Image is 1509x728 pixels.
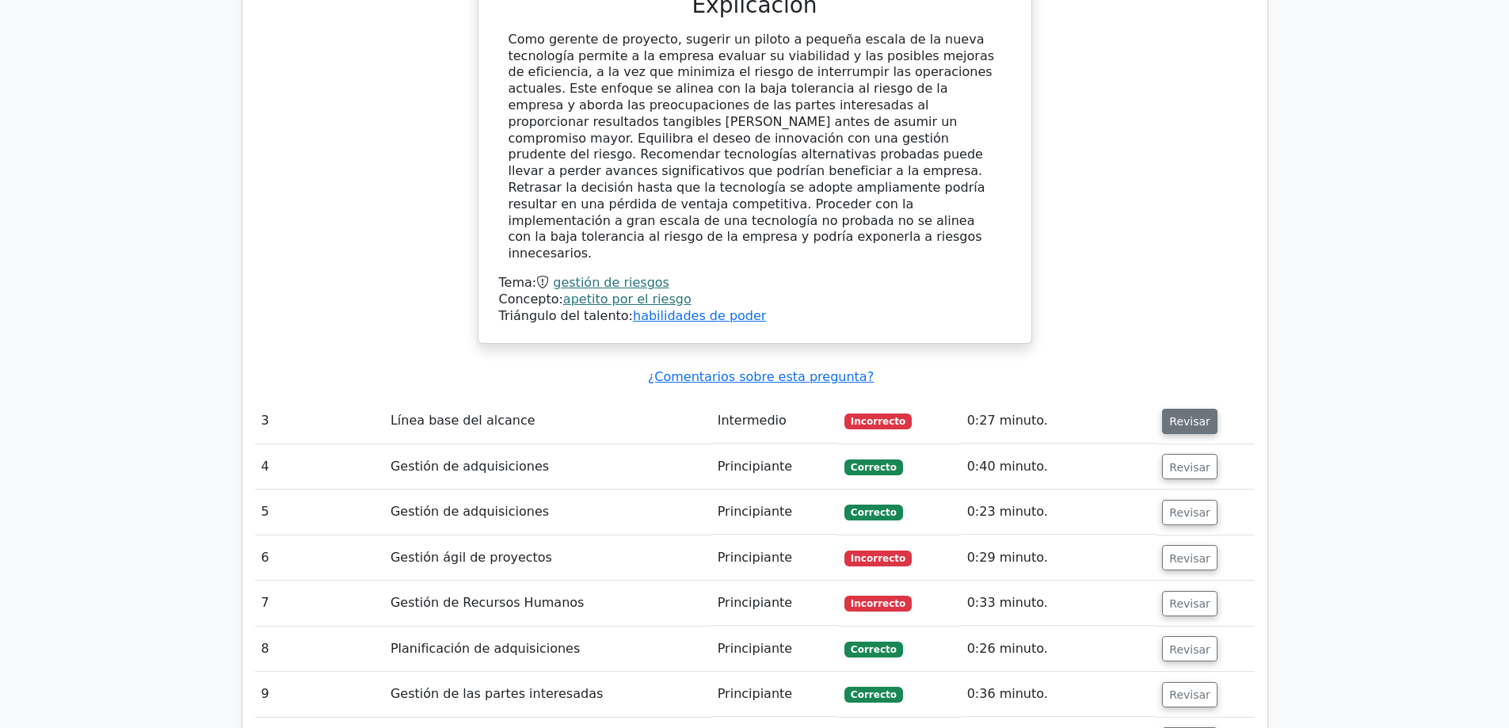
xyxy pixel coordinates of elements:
button: Revisar [1162,591,1217,616]
button: Revisar [1162,500,1217,525]
font: 0:40 minuto. [967,459,1048,474]
font: 0:23 minuto. [967,504,1048,519]
font: Correcto [851,689,897,700]
a: habilidades de poder [633,308,766,323]
a: gestión de riesgos [553,275,669,290]
a: ¿Comentarios sobre esta pregunta? [648,369,874,384]
font: Gestión de adquisiciones [391,459,549,474]
font: Planificación de adquisiciones [391,641,580,656]
font: Principiante [718,504,792,519]
font: 0:36 minuto. [967,686,1048,701]
font: Revisar [1169,506,1210,519]
font: Principiante [718,459,792,474]
font: Correcto [851,462,897,473]
font: 8 [261,641,269,656]
font: 7 [261,595,269,610]
font: Principiante [718,641,792,656]
font: Incorrecto [851,553,905,564]
font: Incorrecto [851,416,905,427]
font: Intermedio [718,413,787,428]
font: 9 [261,686,269,701]
font: Línea base del alcance [391,413,535,428]
a: apetito por el riesgo [563,292,692,307]
font: 0:29 minuto. [967,550,1048,565]
font: Revisar [1169,688,1210,701]
font: Triángulo del talento: [499,308,634,323]
font: Revisar [1169,642,1210,655]
font: Revisar [1169,460,1210,473]
font: 6 [261,550,269,565]
font: Gestión ágil de proyectos [391,550,552,565]
font: Principiante [718,595,792,610]
font: Revisar [1169,551,1210,564]
button: Revisar [1162,636,1217,661]
font: Correcto [851,507,897,518]
font: 5 [261,504,269,519]
font: Tema: [499,275,537,290]
font: Gestión de adquisiciones [391,504,549,519]
font: Revisar [1169,597,1210,610]
font: Como gerente de proyecto, sugerir un piloto a pequeña escala de la nueva tecnología permite a la ... [509,32,995,261]
font: Revisar [1169,415,1210,428]
font: 4 [261,459,269,474]
button: Revisar [1162,409,1217,434]
font: 0:33 minuto. [967,595,1048,610]
font: Principiante [718,686,792,701]
font: Correcto [851,644,897,655]
font: Incorrecto [851,598,905,609]
font: 0:27 minuto. [967,413,1048,428]
font: Gestión de Recursos Humanos [391,595,585,610]
button: Revisar [1162,454,1217,479]
font: Principiante [718,550,792,565]
button: Revisar [1162,682,1217,707]
font: 0:26 minuto. [967,641,1048,656]
font: Gestión de las partes interesadas [391,686,603,701]
button: Revisar [1162,545,1217,570]
font: Concepto: [499,292,563,307]
font: 3 [261,413,269,428]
